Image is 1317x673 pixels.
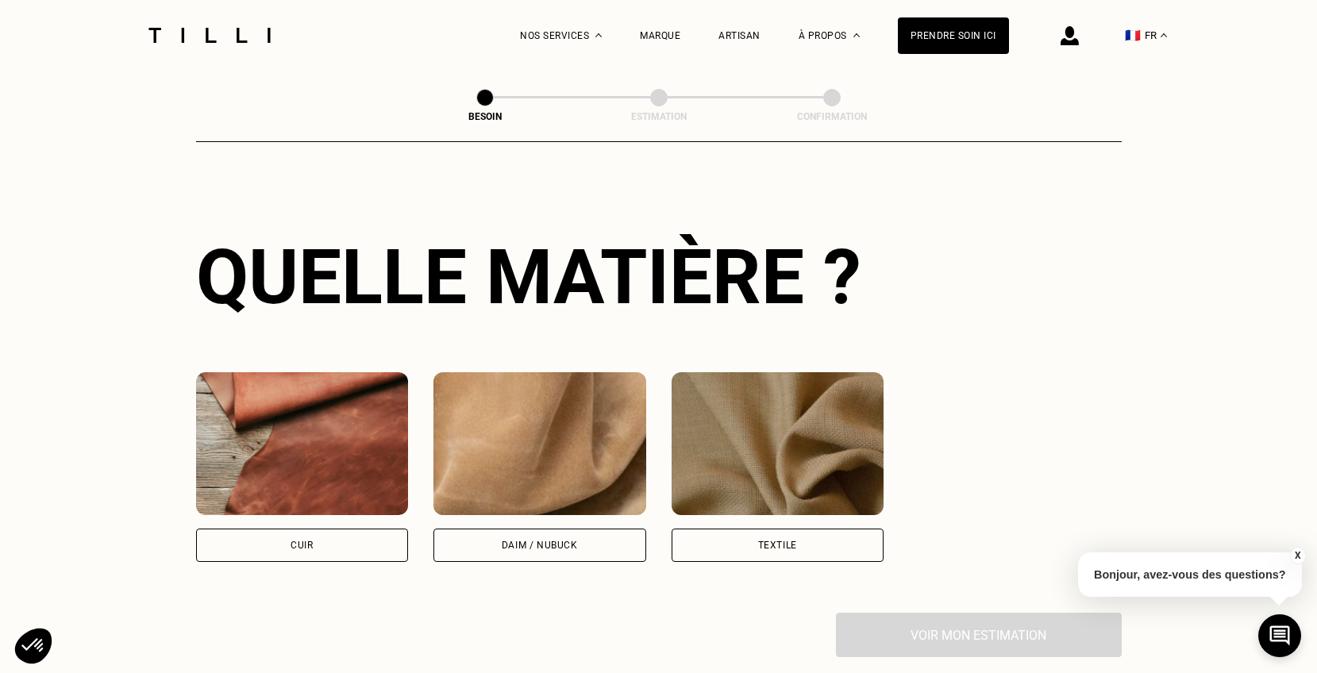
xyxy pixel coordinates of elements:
[196,233,1122,321] div: Quelle matière ?
[758,540,797,550] div: Textile
[406,111,564,122] div: Besoin
[1061,26,1079,45] img: icône connexion
[291,540,313,550] div: Cuir
[502,540,578,550] div: Daim / Nubuck
[1125,28,1141,43] span: 🇫🇷
[640,30,680,41] a: Marque
[753,111,911,122] div: Confirmation
[898,17,1009,54] a: Prendre soin ici
[1078,552,1302,597] p: Bonjour, avez-vous des questions?
[143,28,276,43] img: Logo du service de couturière Tilli
[196,372,409,515] img: Tilli retouche vos vêtements en Cuir
[853,33,860,37] img: Menu déroulant à propos
[433,372,646,515] img: Tilli retouche vos vêtements en Daim / Nubuck
[1289,547,1305,564] button: X
[580,111,738,122] div: Estimation
[718,30,761,41] a: Artisan
[672,372,884,515] img: Tilli retouche vos vêtements en Textile
[595,33,602,37] img: Menu déroulant
[1161,33,1167,37] img: menu déroulant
